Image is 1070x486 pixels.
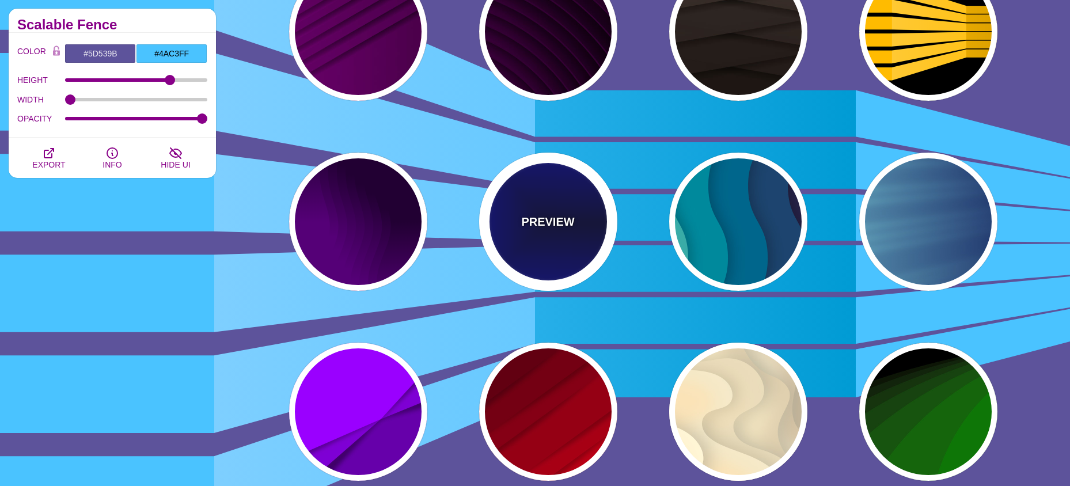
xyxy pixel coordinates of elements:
button: green to blue to purple paper layers [669,153,807,291]
h2: Scalable Fence [17,20,207,29]
button: red fabric layers with shadow ripples [479,343,617,481]
span: EXPORT [32,160,65,169]
label: OPACITY [17,111,65,126]
button: blue wall with a window blinds shadow [859,153,997,291]
button: sand colored waves and dunes in SVG style [669,343,807,481]
button: EXPORT [17,138,81,178]
label: HEIGHT [17,73,65,88]
p: PREVIEW [521,213,574,230]
button: purple gradients waves [289,153,427,291]
label: WIDTH [17,92,65,107]
button: Color Lock [48,44,65,60]
span: INFO [103,160,122,169]
button: PREVIEWdark blue stripes shrinking toward the center [479,153,617,291]
button: purple background with crossing sliced corner with shadows [289,343,427,481]
button: HIDE UI [144,138,207,178]
button: green to black rings rippling away from corner [859,343,997,481]
button: INFO [81,138,144,178]
span: HIDE UI [161,160,190,169]
label: COLOR [17,44,48,63]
